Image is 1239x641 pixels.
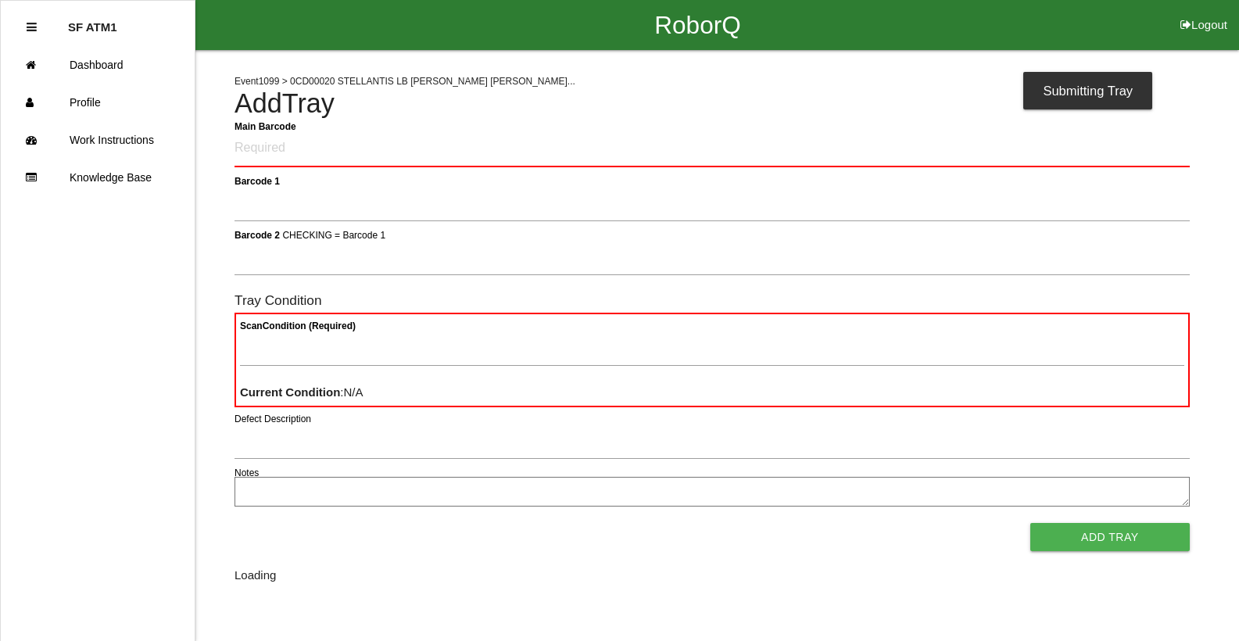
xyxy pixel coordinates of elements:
label: Notes [235,466,259,480]
p: SF ATM1 [68,9,117,34]
a: Dashboard [1,46,195,84]
span: : N/A [240,385,363,399]
span: CHECKING = Barcode 1 [282,229,385,240]
label: Defect Description [235,412,311,426]
a: Profile [1,84,195,121]
button: Add Tray [1030,523,1190,551]
h6: Tray Condition [235,293,1190,308]
span: Event 1099 > 0CD00020 STELLANTIS LB [PERSON_NAME] [PERSON_NAME]... [235,76,575,87]
h4: Add Tray [235,89,1190,119]
input: Required [235,131,1190,167]
b: Barcode 2 [235,229,280,240]
a: Knowledge Base [1,159,195,196]
a: Work Instructions [1,121,195,159]
b: Scan Condition (Required) [240,320,356,331]
b: Barcode 1 [235,175,280,186]
div: Submitting Tray [1023,72,1152,109]
div: Close [27,9,37,46]
b: Main Barcode [235,120,296,131]
div: Loading [235,567,1190,585]
b: Current Condition [240,385,340,399]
